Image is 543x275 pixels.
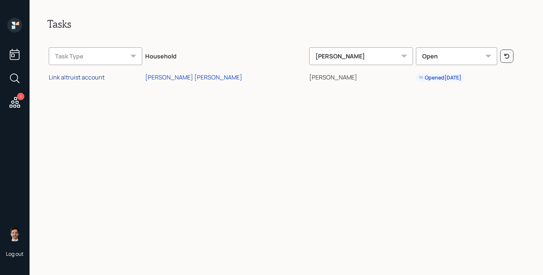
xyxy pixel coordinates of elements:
[144,42,308,68] th: Household
[419,74,461,81] div: Opened [DATE]
[309,47,413,65] div: [PERSON_NAME]
[17,93,24,100] div: 1
[416,47,497,65] div: Open
[49,47,142,65] div: Task Type
[47,18,525,30] h2: Tasks
[7,227,22,241] img: jonah-coleman-headshot.png
[308,68,414,85] td: [PERSON_NAME]
[49,73,105,81] div: Link altruist account
[145,73,242,81] div: [PERSON_NAME] [PERSON_NAME]
[6,250,24,257] div: Log out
